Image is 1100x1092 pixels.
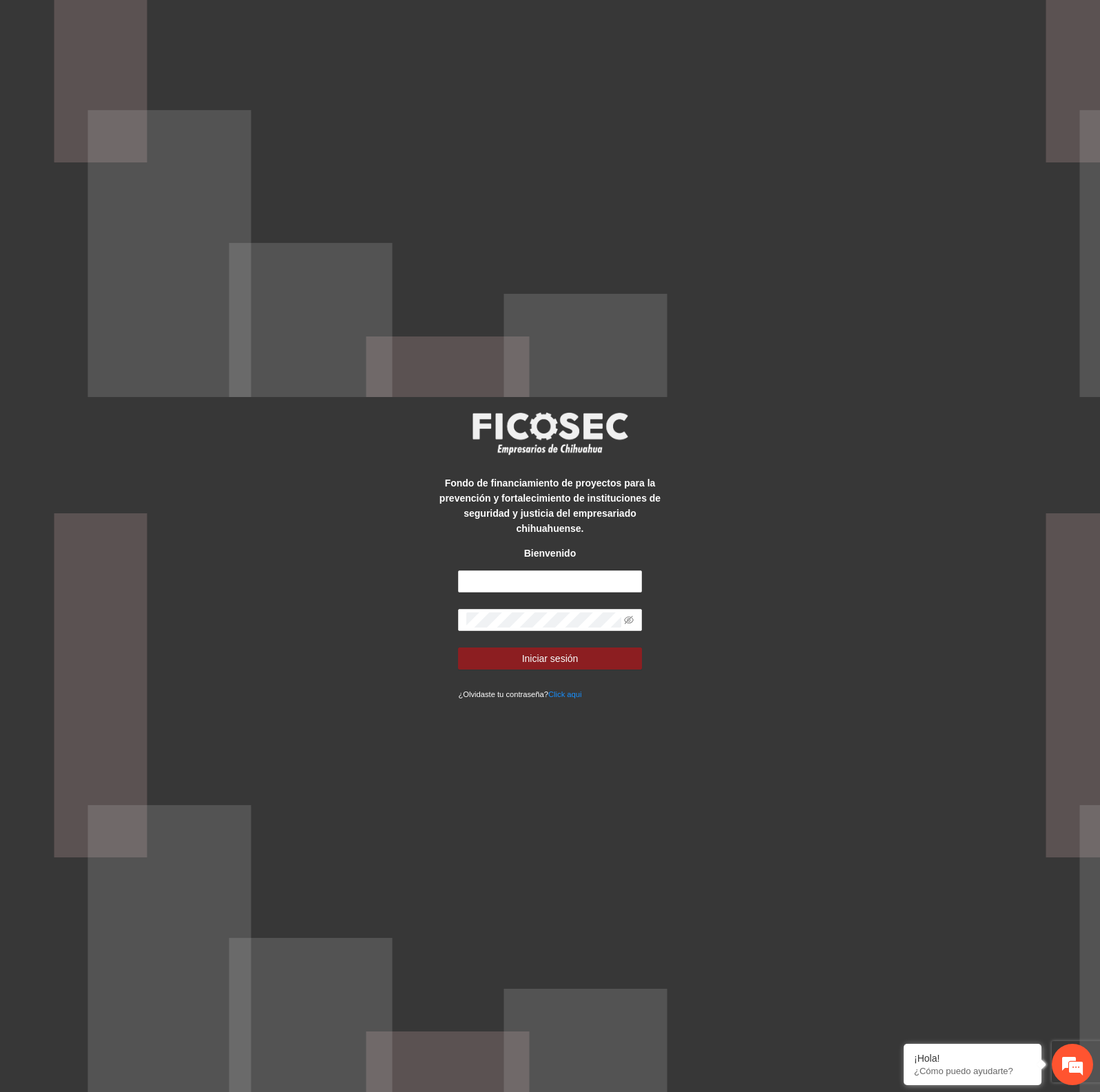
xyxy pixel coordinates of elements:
small: ¿Olvidaste tu contraseña? [458,690,581,698]
strong: Bienvenido [524,548,576,559]
span: Iniciar sesión [522,651,579,666]
p: ¿Cómo puedo ayudarte? [914,1066,1031,1076]
button: Iniciar sesión [458,647,641,670]
img: logo [464,408,636,459]
span: eye-invisible [624,615,634,625]
strong: Fondo de financiamiento de proyectos para la prevención y fortalecimiento de instituciones de seg... [439,478,661,534]
a: Click aqui [548,690,582,698]
div: ¡Hola! [914,1053,1031,1064]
